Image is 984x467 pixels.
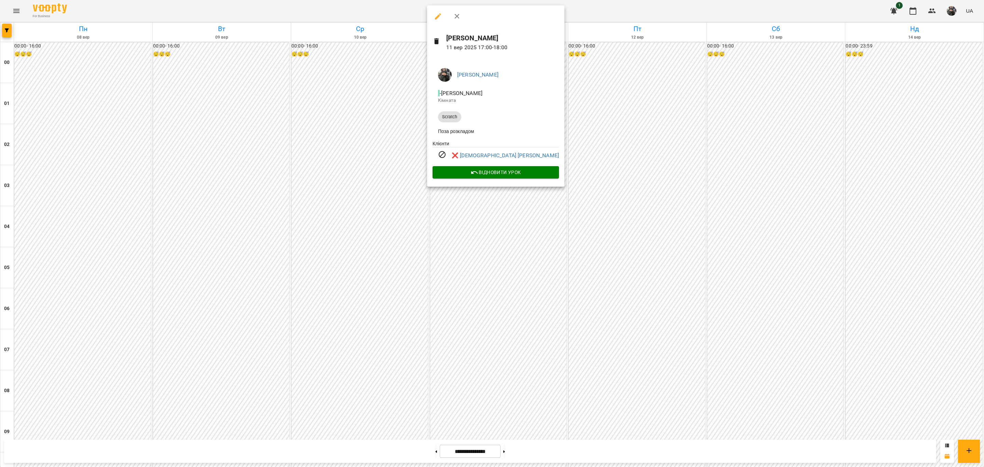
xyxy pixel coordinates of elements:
span: - [PERSON_NAME] [438,90,484,96]
span: Scratch [438,114,461,120]
li: Поза розкладом [433,125,559,137]
h6: [PERSON_NAME] [446,33,559,43]
button: Відновити урок [433,166,559,178]
ul: Клієнти [433,140,559,166]
p: Кімната [438,97,553,104]
img: 8337ee6688162bb2290644e8745a615f.jpg [438,68,452,82]
a: [PERSON_NAME] [457,71,498,78]
svg: Візит скасовано [438,150,446,159]
span: Відновити урок [438,168,553,176]
a: ❌ [DEMOGRAPHIC_DATA] [PERSON_NAME] [452,151,559,160]
p: 11 вер 2025 17:00 - 18:00 [446,43,559,52]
